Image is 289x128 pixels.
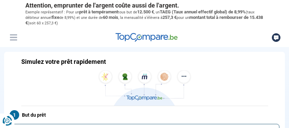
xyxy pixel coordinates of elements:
img: TopCompare [116,33,178,42]
span: prêt à tempérament [79,9,118,14]
span: 257,3 € [162,15,177,20]
h1: Simulez votre prêt rapidement [21,58,106,66]
span: montant total à rembourser de 15.438 € [25,15,263,25]
img: TopCompare.be [97,70,193,106]
p: Exemple représentatif : Pour un tous but de , un (taux débiteur annuel de 8,99%) et une durée de ... [25,9,264,26]
p: Attention, emprunter de l'argent coûte aussi de l'argent. [25,2,264,9]
span: 60 mois [103,15,118,20]
span: 12.500 € [137,9,154,14]
label: But du prêt [10,110,279,120]
span: TAEG (Taux annuel effectif global) de 8,99% [160,9,246,14]
span: fixe [52,15,59,20]
button: Menu [8,32,19,43]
